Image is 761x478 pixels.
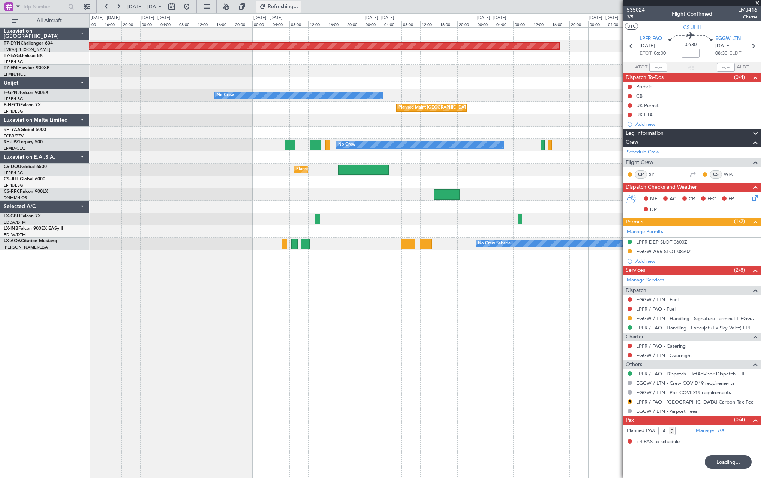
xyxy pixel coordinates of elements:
[23,1,66,12] input: Trip Number
[308,21,327,27] div: 12:00
[734,266,745,274] span: (2/8)
[364,21,383,27] div: 00:00
[4,239,21,243] span: LX-AOA
[627,6,645,14] span: 535024
[476,21,495,27] div: 00:00
[4,103,20,107] span: F-HECD
[140,21,159,27] div: 00:00
[649,63,667,72] input: --:--
[4,54,43,58] a: T7-EAGLFalcon 8X
[4,220,26,225] a: EDLW/DTM
[626,333,644,341] span: Charter
[4,59,23,65] a: LFPB/LBG
[626,138,638,147] span: Crew
[495,21,514,27] div: 04:00
[734,416,745,424] span: (0/4)
[627,427,655,435] label: Planned PAX
[365,15,394,21] div: [DATE] - [DATE]
[253,15,282,21] div: [DATE] - [DATE]
[625,23,638,30] button: UTC
[215,21,234,27] div: 16:00
[715,42,731,50] span: [DATE]
[626,158,653,167] span: Flight Crew
[672,10,712,18] div: Flight Confirmed
[626,129,664,138] span: Leg Information
[636,93,643,99] div: CB
[4,214,41,219] a: LX-GBHFalcon 7X
[457,21,476,27] div: 20:00
[636,83,654,90] div: Prebrief
[267,4,299,9] span: Refreshing...
[636,438,680,446] span: +4 PAX to schedule
[383,21,401,27] div: 04:00
[728,195,734,203] span: FP
[715,35,741,43] span: EGGW LTN
[626,286,646,295] span: Dispatch
[738,6,757,14] span: LMJ416
[4,165,47,169] a: CS-DOUGlobal 6500
[636,306,676,312] a: LPFR / FAO - Fuel
[4,244,48,250] a: [PERSON_NAME]/QSA
[4,103,41,107] a: F-HECDFalcon 7X
[4,239,57,243] a: LX-AOACitation Mustang
[4,66,49,70] a: T7-EMIHawker 900XP
[4,91,20,95] span: F-GPNJ
[654,50,666,57] span: 06:00
[635,64,647,71] span: ATOT
[636,371,747,377] a: LPFR / FAO - Dispatch - JetAdvisor Dispatch JHH
[650,195,657,203] span: MF
[513,21,532,27] div: 08:00
[650,206,657,214] span: DP
[685,41,697,49] span: 02:30
[636,112,653,118] div: UK ETA
[636,343,686,349] a: LPFR / FAO - Catering
[289,21,308,27] div: 08:00
[4,183,23,188] a: LFPB/LBG
[640,50,652,57] span: ETOT
[636,102,659,109] div: UK Permit
[635,121,757,127] div: Add new
[635,170,647,179] div: CP
[607,21,625,27] div: 04:00
[121,21,140,27] div: 20:00
[338,139,355,150] div: No Crew
[734,217,745,225] span: (1/2)
[4,41,21,46] span: T7-DYN
[4,226,18,231] span: LX-INB
[636,325,757,331] a: LPFR / FAO - Handling - Execujet (Ex-Sky Valet) LPFR / FAO
[670,195,676,203] span: AC
[734,73,745,81] span: (0/4)
[398,102,517,113] div: Planned Maint [GEOGRAPHIC_DATA] ([GEOGRAPHIC_DATA])
[626,266,645,275] span: Services
[626,73,664,82] span: Dispatch To-Dos
[636,248,691,255] div: EGGW ARR SLOT 0830Z
[551,21,569,27] div: 16:00
[4,128,21,132] span: 9H-YAA
[4,96,23,102] a: LFPB/LBG
[627,277,664,284] a: Manage Services
[217,90,234,101] div: No Crew
[636,399,754,405] a: LPFR / FAO - [GEOGRAPHIC_DATA] Carbon Tax Fee
[271,21,290,27] div: 04:00
[705,455,752,469] div: Loading...
[4,232,26,238] a: EDLW/DTM
[4,71,26,77] a: LFMN/NCE
[649,171,666,178] a: SPE
[4,47,50,52] a: EVRA/[PERSON_NAME]
[627,149,659,156] a: Schedule Crew
[707,195,716,203] span: FFC
[626,416,634,425] span: Pax
[256,1,301,13] button: Refreshing...
[696,427,724,435] a: Manage PAX
[4,133,24,139] a: FCBB/BZV
[532,21,551,27] div: 12:00
[4,170,23,176] a: LFPB/LBG
[710,170,722,179] div: CS
[401,21,420,27] div: 08:00
[626,360,642,369] span: Others
[4,195,27,201] a: DNMM/LOS
[640,35,662,43] span: LPFR FAO
[636,239,687,245] div: LPFR DEP SLOT 0600Z
[4,177,20,182] span: CS-JHH
[478,238,513,249] div: No Crew Sabadell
